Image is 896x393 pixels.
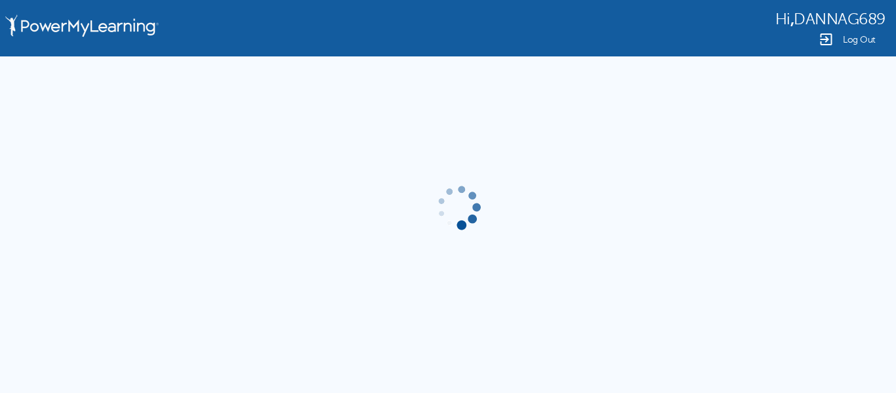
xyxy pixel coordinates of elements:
[775,9,886,28] div: ,
[775,10,790,28] span: Hi
[818,31,834,47] img: Logout Icon
[434,183,483,232] img: gif-load2.gif
[843,35,876,45] span: Log Out
[794,10,886,28] span: DANNAG689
